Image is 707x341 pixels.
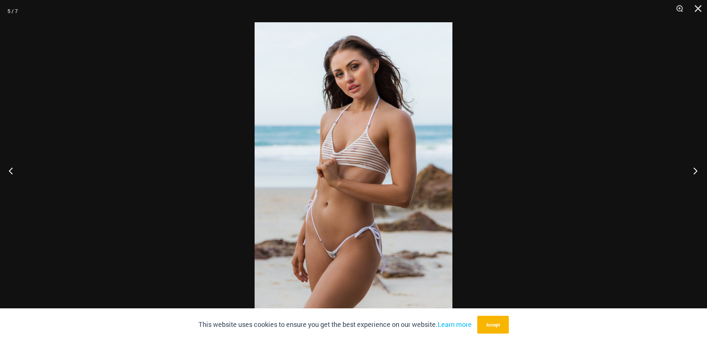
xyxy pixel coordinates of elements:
p: This website uses cookies to ensure you get the best experience on our website. [199,319,472,330]
button: Next [679,152,707,189]
img: Tide Lines White 350 Halter Top 480 Micro [255,22,452,319]
button: Accept [477,316,509,334]
div: 5 / 7 [7,6,18,17]
a: Learn more [438,320,472,329]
